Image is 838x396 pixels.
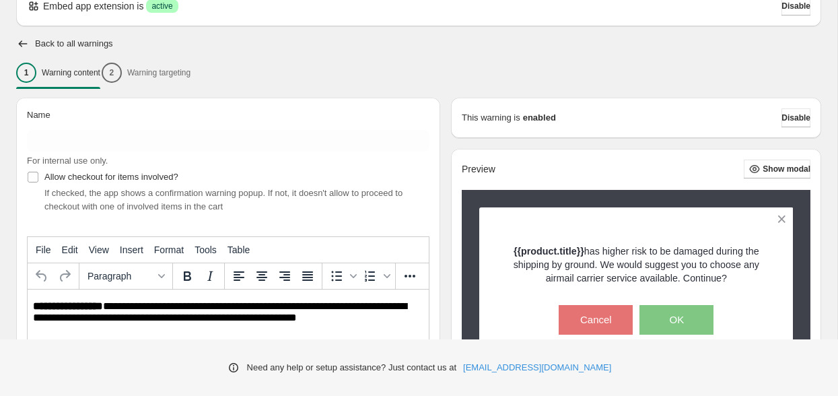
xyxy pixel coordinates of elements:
[523,111,556,125] strong: enabled
[296,265,319,288] button: Justify
[559,305,633,335] button: Cancel
[781,112,810,123] span: Disable
[27,156,108,166] span: For internal use only.
[151,1,172,11] span: active
[325,265,359,288] div: Bullet list
[228,244,250,255] span: Table
[120,244,143,255] span: Insert
[176,265,199,288] button: Bold
[398,265,421,288] button: More...
[359,265,392,288] div: Numbered list
[53,265,76,288] button: Redo
[16,59,100,87] button: 1Warning content
[82,265,170,288] button: Formats
[273,265,296,288] button: Align right
[27,110,50,120] span: Name
[36,244,51,255] span: File
[62,244,78,255] span: Edit
[28,290,429,358] iframe: Rich Text Area
[199,265,221,288] button: Italic
[250,265,273,288] button: Align center
[195,244,217,255] span: Tools
[16,63,36,83] div: 1
[763,164,810,174] span: Show modal
[462,111,520,125] p: This warning is
[228,265,250,288] button: Align left
[639,305,713,335] button: OK
[88,271,153,282] span: Paragraph
[35,38,113,49] h2: Back to all warnings
[514,246,584,257] strong: {{product.title}}
[463,361,611,374] a: [EMAIL_ADDRESS][DOMAIN_NAME]
[503,244,770,285] p: has higher risk to be damaged during the shipping by ground. We would suggest you to choose any a...
[781,1,810,11] span: Disable
[30,265,53,288] button: Undo
[462,164,495,175] h2: Preview
[781,108,810,127] button: Disable
[42,67,100,78] p: Warning content
[89,244,109,255] span: View
[44,188,403,211] span: If checked, the app shows a confirmation warning popup. If not, it doesn't allow to proceed to ch...
[154,244,184,255] span: Format
[744,160,810,178] button: Show modal
[44,172,178,182] span: Allow checkout for items involved?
